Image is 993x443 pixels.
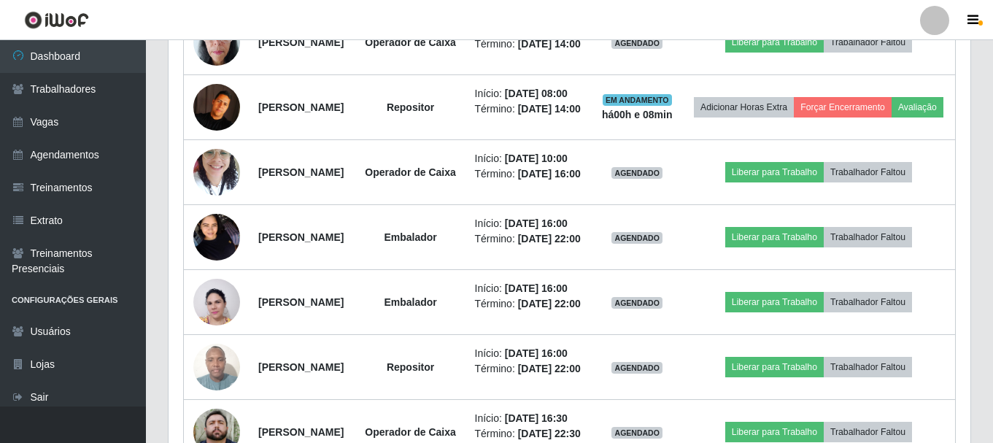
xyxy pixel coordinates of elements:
[365,36,456,48] strong: Operador de Caixa
[725,162,824,182] button: Liberar para Trabalho
[892,97,943,118] button: Avaliação
[475,296,584,312] li: Término:
[725,32,824,53] button: Liberar para Trabalho
[505,282,568,294] time: [DATE] 16:00
[518,428,581,439] time: [DATE] 22:30
[387,101,434,113] strong: Repositor
[258,296,344,308] strong: [PERSON_NAME]
[611,427,662,439] span: AGENDADO
[365,166,456,178] strong: Operador de Caixa
[475,281,584,296] li: Início:
[475,231,584,247] li: Término:
[611,362,662,374] span: AGENDADO
[824,227,912,247] button: Trabalhador Faltou
[258,36,344,48] strong: [PERSON_NAME]
[387,361,434,373] strong: Repositor
[505,88,568,99] time: [DATE] 08:00
[505,412,568,424] time: [DATE] 16:30
[475,216,584,231] li: Início:
[193,206,240,268] img: 1722731641608.jpeg
[694,97,794,118] button: Adicionar Horas Extra
[725,227,824,247] button: Liberar para Trabalho
[258,426,344,438] strong: [PERSON_NAME]
[193,141,240,203] img: 1739952008601.jpeg
[384,231,436,243] strong: Embalador
[193,271,240,334] img: 1733236843122.jpeg
[603,94,672,106] span: EM ANDAMENTO
[824,162,912,182] button: Trabalhador Faltou
[505,153,568,164] time: [DATE] 10:00
[475,36,584,52] li: Término:
[258,166,344,178] strong: [PERSON_NAME]
[824,32,912,53] button: Trabalhador Faltou
[475,101,584,117] li: Término:
[193,336,240,398] img: 1746382932878.jpeg
[505,217,568,229] time: [DATE] 16:00
[602,109,673,120] strong: há 00 h e 08 min
[611,37,662,49] span: AGENDADO
[365,426,456,438] strong: Operador de Caixa
[725,292,824,312] button: Liberar para Trabalho
[518,233,581,244] time: [DATE] 22:00
[24,11,89,29] img: CoreUI Logo
[611,297,662,309] span: AGENDADO
[193,11,240,73] img: 1740495747223.jpeg
[475,361,584,377] li: Término:
[518,298,581,309] time: [DATE] 22:00
[475,426,584,442] li: Término:
[475,151,584,166] li: Início:
[518,363,581,374] time: [DATE] 22:00
[258,361,344,373] strong: [PERSON_NAME]
[475,346,584,361] li: Início:
[475,411,584,426] li: Início:
[258,231,344,243] strong: [PERSON_NAME]
[725,357,824,377] button: Liberar para Trabalho
[193,84,240,131] img: 1696853785508.jpeg
[518,103,581,115] time: [DATE] 14:00
[258,101,344,113] strong: [PERSON_NAME]
[611,167,662,179] span: AGENDADO
[611,232,662,244] span: AGENDADO
[518,168,581,180] time: [DATE] 16:00
[518,38,581,50] time: [DATE] 14:00
[725,422,824,442] button: Liberar para Trabalho
[475,166,584,182] li: Término:
[384,296,436,308] strong: Embalador
[475,86,584,101] li: Início:
[505,347,568,359] time: [DATE] 16:00
[824,357,912,377] button: Trabalhador Faltou
[824,292,912,312] button: Trabalhador Faltou
[794,97,892,118] button: Forçar Encerramento
[824,422,912,442] button: Trabalhador Faltou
